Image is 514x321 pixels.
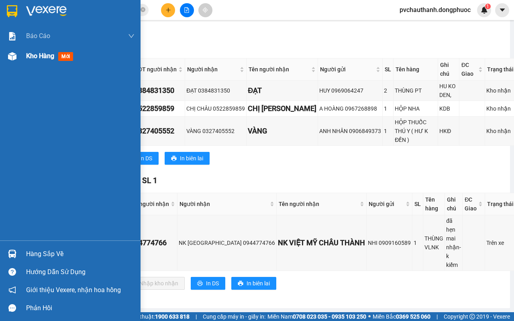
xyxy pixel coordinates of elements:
[186,127,245,135] div: VÀNG 0327405552
[8,32,16,40] img: solution-icon
[3,5,39,40] img: logo
[487,200,514,208] span: Trạng thái
[384,104,392,113] div: 1
[499,6,506,14] span: caret-down
[161,3,175,17] button: plus
[487,65,514,74] span: Trạng thái
[445,193,463,215] th: Ghi chú
[247,279,270,288] span: In biên lai
[8,268,16,276] span: question-circle
[8,250,16,258] img: warehouse-icon
[2,58,49,63] span: In ngày:
[63,4,110,11] strong: ĐỒNG PHƯỚC
[22,43,98,50] span: -----------------------------------------
[439,127,458,135] div: HKĐ
[247,101,318,117] td: CHỊ CHÂU
[446,216,461,269] div: đã hẹn mai nhận-k kiểm
[495,3,509,17] button: caret-down
[26,52,54,60] span: Kho hàng
[116,312,190,321] span: Hỗ trợ kỹ thuật:
[127,200,169,208] span: SĐT người nhận
[139,154,152,163] span: In DS
[203,312,265,321] span: Cung cấp máy in - giấy in:
[384,127,392,135] div: 1
[414,238,422,247] div: 1
[439,82,458,99] div: HU KO DEN,
[133,101,185,117] td: 0522859859
[125,215,177,271] td: 0944774766
[436,312,438,321] span: |
[248,125,316,137] div: VÀNG
[238,281,243,287] span: printer
[197,281,203,287] span: printer
[424,234,443,252] div: THÙNG VLNK
[141,6,145,14] span: close-circle
[395,104,436,113] div: HỘP NHA
[206,279,219,288] span: In DS
[124,152,159,165] button: printerIn DS
[202,7,208,13] span: aim
[423,193,445,215] th: Tên hàng
[461,61,477,78] span: ĐC Giao
[319,127,381,135] div: ANH NHÂN 0906849373
[384,86,392,95] div: 2
[184,7,190,13] span: file-add
[231,277,276,290] button: printerIn biên lai
[165,152,210,165] button: printerIn biên lai
[18,58,49,63] span: 07:21:48 [DATE]
[319,86,381,95] div: HUY 0969064247
[439,104,458,113] div: KDB
[26,248,135,260] div: Hàng sắp về
[396,313,430,320] strong: 0369 525 060
[278,237,365,248] div: NK VIỆT MỸ CHÂU THÀNH
[134,85,184,96] div: 0384831350
[277,215,367,271] td: NK VIỆT MỸ CHÂU THÀNH
[465,195,477,213] span: ĐC Giao
[142,176,157,185] span: SL 1
[8,286,16,294] span: notification
[63,24,110,34] span: 01 Võ Văn Truyện, KP.1, Phường 2
[485,4,491,9] sup: 1
[248,103,316,114] div: CHỊ [PERSON_NAME]
[187,65,238,74] span: Người nhận
[369,200,404,208] span: Người gửi
[186,104,245,113] div: CHỊ CHÂU 0522859859
[373,312,430,321] span: Miền Bắc
[124,277,185,290] button: downloadNhập kho nhận
[383,59,394,81] th: SL
[267,312,366,321] span: Miền Nam
[135,65,177,74] span: SĐT người nhận
[438,59,459,81] th: Ghi chú
[395,118,436,144] div: HỘP THUỐC THÚ Y ( HƯ K ĐỀN )
[247,117,318,146] td: VÀNG
[179,238,275,247] div: NK [GEOGRAPHIC_DATA] 0944774766
[279,200,358,208] span: Tên người nhận
[247,81,318,101] td: ĐẠT
[141,7,145,12] span: close-circle
[368,315,371,318] span: ⚪️
[486,4,489,9] span: 1
[133,117,185,146] td: 0327405552
[394,59,438,81] th: Tên hàng
[186,86,245,95] div: ĐẠT 0384831350
[26,31,50,41] span: Báo cáo
[320,65,374,74] span: Người gửi
[133,81,185,101] td: 0384831350
[293,313,366,320] strong: 0708 023 035 - 0935 103 250
[134,125,184,137] div: 0327405552
[155,313,190,320] strong: 1900 633 818
[180,154,203,163] span: In biên lai
[2,52,84,57] span: [PERSON_NAME]:
[8,304,16,312] span: message
[469,314,475,319] span: copyright
[171,155,177,162] span: printer
[319,104,381,113] div: A HOÀNG 0967268898
[63,13,108,23] span: Bến xe [GEOGRAPHIC_DATA]
[128,33,135,39] span: down
[165,7,171,13] span: plus
[58,52,73,61] span: mới
[179,200,268,208] span: Người nhận
[481,6,488,14] img: icon-new-feature
[412,193,423,215] th: SL
[40,51,84,57] span: VPCT1309250002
